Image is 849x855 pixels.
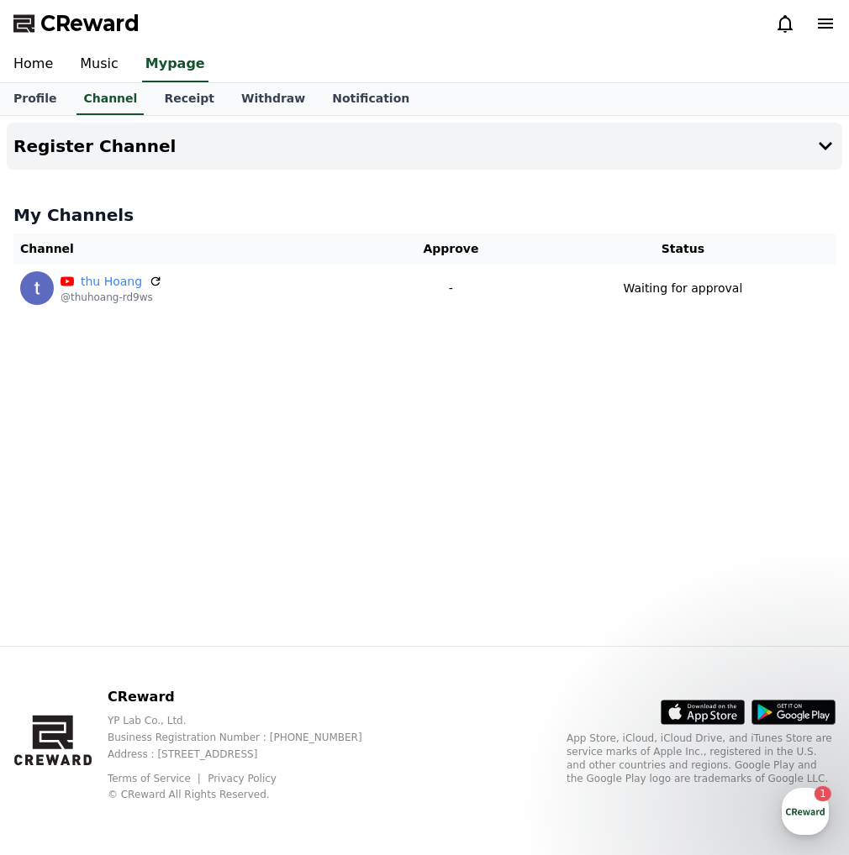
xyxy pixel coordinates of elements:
a: Music [66,47,132,82]
h4: Register Channel [13,137,176,155]
a: thu Hoang [81,273,142,291]
a: Notification [319,83,423,115]
th: Approve [372,233,530,265]
p: - [378,280,524,297]
p: App Store, iCloud, iCloud Drive, and iTunes Store are service marks of Apple Inc., registered in ... [567,732,836,785]
p: Business Registration Number : [PHONE_NUMBER] [108,731,389,744]
button: Register Channel [7,123,842,170]
p: CReward [108,687,389,707]
p: Waiting for approval [623,280,742,297]
img: thu Hoang [20,271,54,305]
th: Status [530,233,836,265]
p: YP Lab Co., Ltd. [108,714,389,727]
a: CReward [13,10,140,37]
p: Address : [STREET_ADDRESS] [108,747,389,761]
a: Terms of Service [108,773,203,784]
a: Withdraw [228,83,319,115]
a: Receipt [150,83,228,115]
a: Mypage [142,47,208,82]
h4: My Channels [13,203,836,227]
p: @thuhoang-rd9ws [61,291,162,304]
th: Channel [13,233,372,265]
a: Privacy Policy [208,773,277,784]
a: Channel [76,83,144,115]
span: CReward [40,10,140,37]
p: © CReward All Rights Reserved. [108,788,389,801]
